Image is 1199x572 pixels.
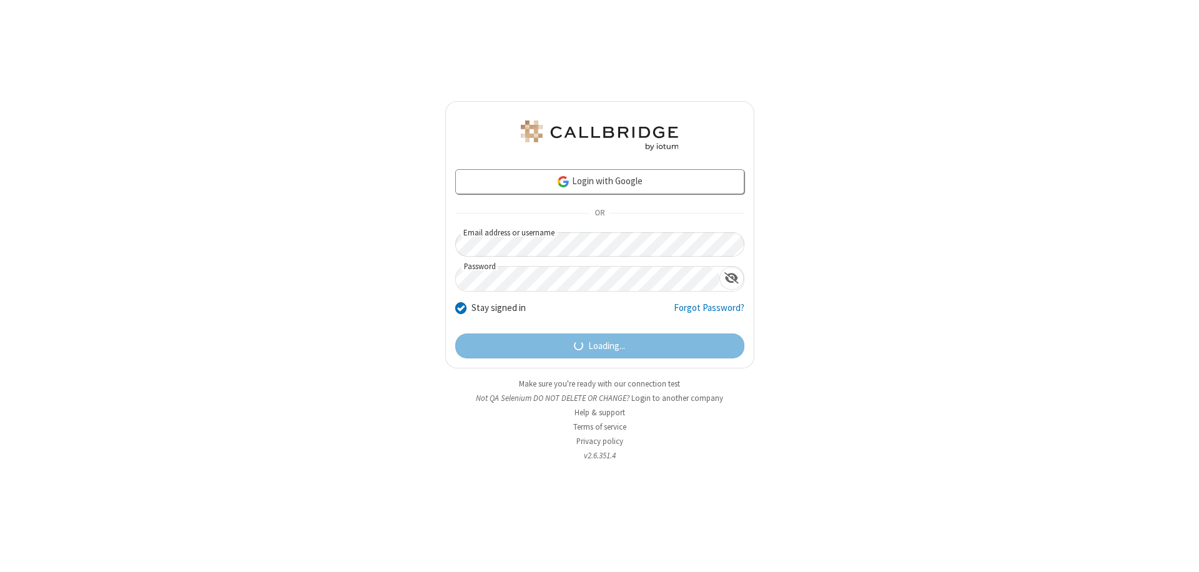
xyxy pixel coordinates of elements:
img: QA Selenium DO NOT DELETE OR CHANGE [518,121,681,150]
span: OR [590,205,609,222]
input: Password [456,267,719,291]
div: Show password [719,267,744,290]
button: Loading... [455,333,744,358]
span: Loading... [588,339,625,353]
label: Stay signed in [471,301,526,315]
img: google-icon.png [556,175,570,189]
button: Login to another company [631,392,723,404]
a: Terms of service [573,422,626,432]
li: Not QA Selenium DO NOT DELETE OR CHANGE? [445,392,754,404]
a: Help & support [575,407,625,418]
li: v2.6.351.4 [445,450,754,461]
a: Privacy policy [576,436,623,446]
input: Email address or username [455,232,744,257]
a: Forgot Password? [674,301,744,325]
a: Login with Google [455,169,744,194]
a: Make sure you're ready with our connection test [519,378,680,389]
